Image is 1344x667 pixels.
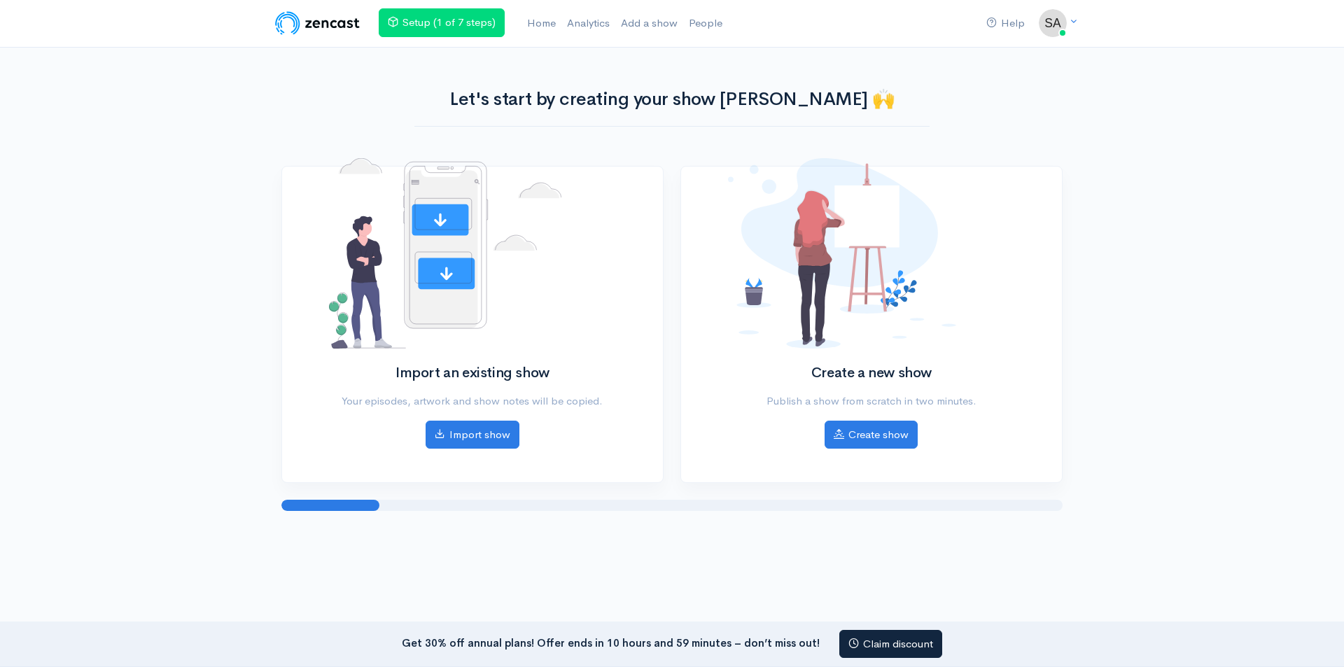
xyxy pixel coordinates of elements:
[329,393,615,409] p: Your episodes, artwork and show notes will be copied.
[329,158,561,349] img: No shows added
[329,365,615,381] h2: Import an existing show
[825,421,918,449] a: Create show
[414,90,930,110] h1: Let's start by creating your show [PERSON_NAME] 🙌
[1039,9,1067,37] img: ...
[1296,619,1330,653] iframe: gist-messenger-bubble-iframe
[981,8,1030,38] a: Help
[426,421,519,449] a: Import show
[273,9,362,37] img: ZenCast Logo
[402,636,820,649] strong: Get 30% off annual plans! Offer ends in 10 hours and 59 minutes – don’t miss out!
[728,365,1014,381] h2: Create a new show
[683,8,728,38] a: People
[728,158,956,349] img: No shows added
[615,8,683,38] a: Add a show
[839,630,942,659] a: Claim discount
[561,8,615,38] a: Analytics
[379,8,505,37] a: Setup (1 of 7 steps)
[728,393,1014,409] p: Publish a show from scratch in two minutes.
[521,8,561,38] a: Home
